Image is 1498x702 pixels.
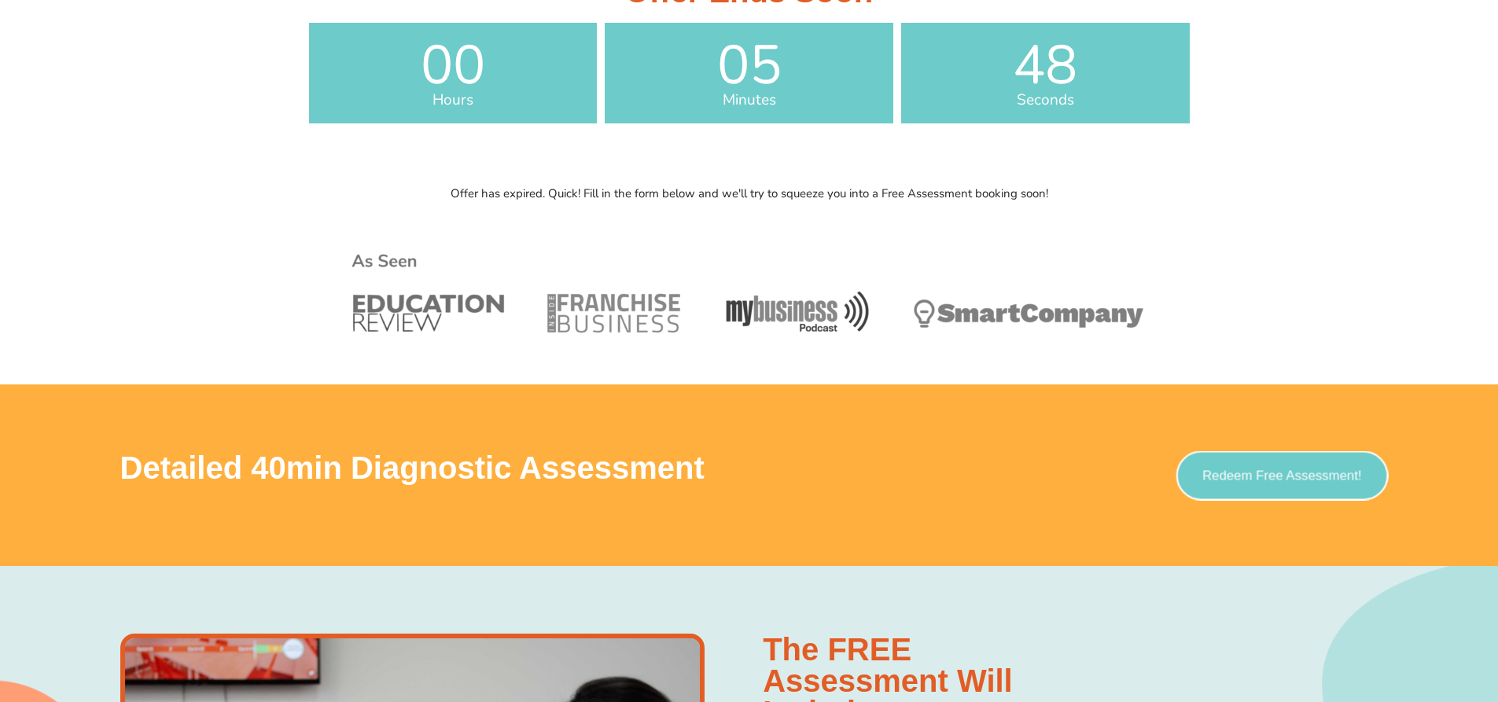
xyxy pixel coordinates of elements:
[605,39,893,93] span: 05
[120,452,970,483] h3: Detailed 40min Diagnostic Assessment
[901,93,1190,108] span: Seconds
[309,93,598,108] span: Hours
[605,93,893,108] span: Minutes
[1236,524,1498,702] iframe: Chat Widget
[1202,469,1362,482] span: Redeem Free Assessment!
[901,39,1190,93] span: 48
[1176,450,1388,500] a: Redeem Free Assessment!
[309,39,598,93] span: 00
[301,188,1198,200] p: Offer has expired. Quick! Fill in the form below and we'll try to squeeze you into a Free Assessm...
[347,215,1152,377] img: Year 10 Science Tutoring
